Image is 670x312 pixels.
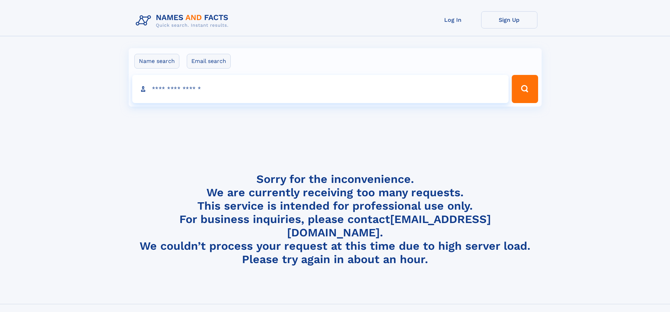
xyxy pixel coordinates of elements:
[425,11,481,28] a: Log In
[133,172,537,266] h4: Sorry for the inconvenience. We are currently receiving too many requests. This service is intend...
[132,75,509,103] input: search input
[133,11,234,30] img: Logo Names and Facts
[481,11,537,28] a: Sign Up
[512,75,538,103] button: Search Button
[187,54,231,69] label: Email search
[134,54,179,69] label: Name search
[287,212,491,239] a: [EMAIL_ADDRESS][DOMAIN_NAME]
